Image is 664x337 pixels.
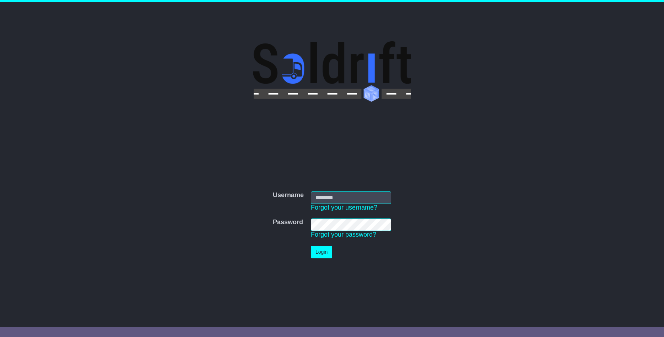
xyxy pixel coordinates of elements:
img: Soldrift Pty Ltd [253,41,411,102]
label: Username [273,191,304,199]
button: Login [311,246,332,258]
a: Forgot your password? [311,231,376,238]
a: Forgot your username? [311,204,377,211]
label: Password [273,218,303,226]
